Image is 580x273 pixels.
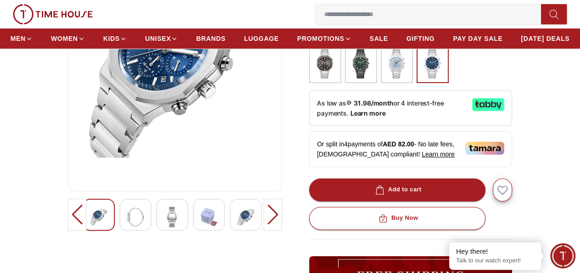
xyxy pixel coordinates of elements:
[550,243,575,268] div: Chat Widget
[237,206,254,228] img: Lee Cooper Men's Multi Function Grey Dial Watch - LC08263.060
[196,34,225,43] span: BRANDS
[521,34,569,43] span: [DATE] DEALS
[370,34,388,43] span: SALE
[244,30,279,47] a: LUGGAGE
[11,34,26,43] span: MEN
[385,49,408,78] img: ...
[456,247,534,256] div: Hey there!
[51,34,78,43] span: WOMEN
[297,30,351,47] a: PROMOTIONS
[309,178,485,201] button: Add to cart
[406,34,435,43] span: GIFTING
[377,213,418,223] div: Buy Now
[145,34,171,43] span: UNISEX
[103,30,127,47] a: KIDS
[406,30,435,47] a: GIFTING
[383,140,414,148] span: AED 82.00
[309,131,512,167] div: Or split in 4 payments of - No late fees, [DEMOGRAPHIC_DATA] compliant!
[127,206,144,228] img: Lee Cooper Men's Multi Function Grey Dial Watch - LC08263.060
[422,150,455,158] span: Learn more
[90,206,107,228] img: Lee Cooper Men's Multi Function Grey Dial Watch - LC08263.060
[521,30,569,47] a: [DATE] DEALS
[13,4,93,24] img: ...
[201,206,217,228] img: Lee Cooper Men's Multi Function Grey Dial Watch - LC08263.060
[465,142,504,155] img: Tamara
[314,49,337,78] img: ...
[456,257,534,265] p: Talk to our watch expert!
[164,206,180,228] img: Lee Cooper Men's Multi Function Grey Dial Watch - LC08263.060
[453,30,502,47] a: PAY DAY SALE
[145,30,178,47] a: UNISEX
[421,49,444,78] img: ...
[244,34,279,43] span: LUGGAGE
[373,184,422,195] div: Add to cart
[196,30,225,47] a: BRANDS
[103,34,120,43] span: KIDS
[51,30,85,47] a: WOMEN
[370,30,388,47] a: SALE
[349,49,372,78] img: ...
[309,207,485,230] button: Buy Now
[297,34,344,43] span: PROMOTIONS
[11,30,33,47] a: MEN
[453,34,502,43] span: PAY DAY SALE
